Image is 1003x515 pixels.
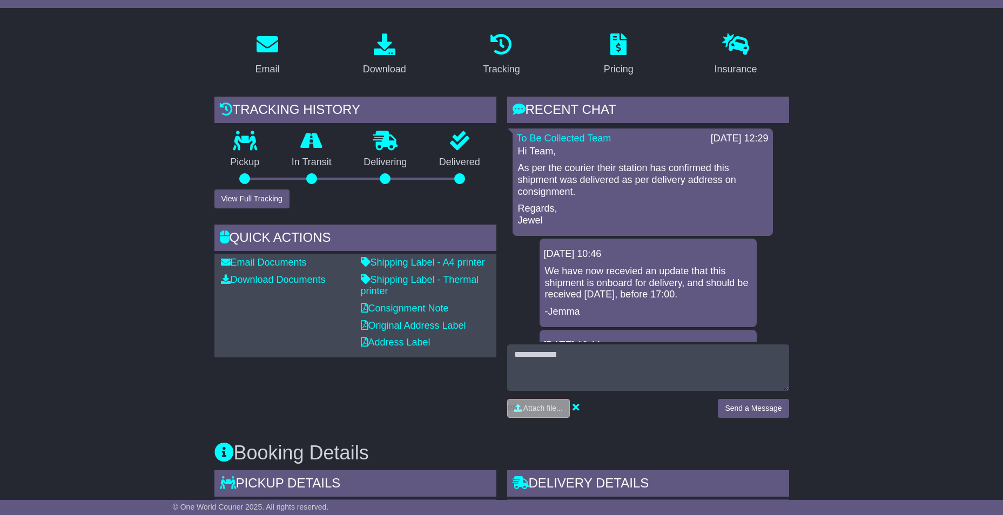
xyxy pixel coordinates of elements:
[718,399,789,418] button: Send a Message
[483,62,520,77] div: Tracking
[214,442,789,464] h3: Booking Details
[214,225,496,254] div: Quick Actions
[173,503,329,511] span: © One World Courier 2025. All rights reserved.
[248,30,286,80] a: Email
[275,157,348,168] p: In Transit
[597,30,641,80] a: Pricing
[507,470,789,499] div: Delivery Details
[255,62,279,77] div: Email
[214,157,276,168] p: Pickup
[604,62,634,77] div: Pricing
[361,303,449,314] a: Consignment Note
[507,97,789,126] div: RECENT CHAT
[221,257,307,268] a: Email Documents
[518,203,768,226] p: Regards, Jewel
[711,133,769,145] div: [DATE] 12:29
[708,30,764,80] a: Insurance
[545,266,751,301] p: We have now recevied an update that this shipment is onboard for delivery, and should be received...
[545,306,751,318] p: -Jemma
[715,62,757,77] div: Insurance
[517,133,611,144] a: To Be Collected Team
[214,189,290,208] button: View Full Tracking
[518,146,768,158] p: Hi Team,
[361,274,479,297] a: Shipping Label - Thermal printer
[363,62,406,77] div: Download
[356,30,413,80] a: Download
[361,257,485,268] a: Shipping Label - A4 printer
[544,248,752,260] div: [DATE] 10:46
[423,157,496,168] p: Delivered
[544,340,752,351] div: [DATE] 10:11
[361,320,466,331] a: Original Address Label
[214,97,496,126] div: Tracking history
[221,274,326,285] a: Download Documents
[361,337,430,348] a: Address Label
[214,470,496,499] div: Pickup Details
[348,157,423,168] p: Delivering
[518,162,768,198] p: As per the courier their station has confirmed this shipment was delivered as per delivery addres...
[476,30,527,80] a: Tracking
